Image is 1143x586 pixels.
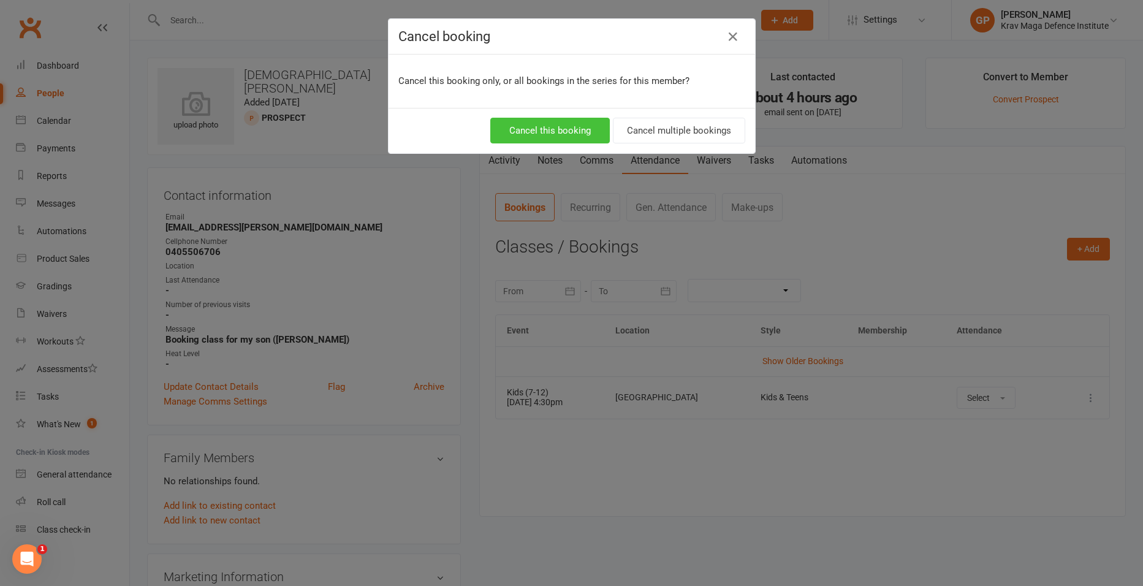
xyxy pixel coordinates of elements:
[398,74,745,88] p: Cancel this booking only, or all bookings in the series for this member?
[398,29,745,44] h4: Cancel booking
[37,544,47,554] span: 1
[723,27,743,47] button: Close
[490,118,610,143] button: Cancel this booking
[613,118,745,143] button: Cancel multiple bookings
[12,544,42,574] iframe: Intercom live chat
